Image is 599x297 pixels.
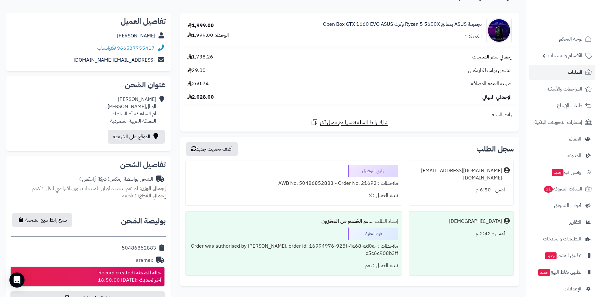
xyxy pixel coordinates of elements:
a: شارك رابط السلة نفسها مع عميل آخر [311,118,388,126]
b: تم الخصم من المخزون [321,217,369,225]
span: جديد [545,252,557,259]
a: وآتس آبجديد [529,165,595,180]
div: [DEMOGRAPHIC_DATA] [449,218,502,225]
div: رابط السلة [183,111,516,118]
a: الموقع على الخريطة [108,130,165,144]
h2: تفاصيل العميل [11,18,166,25]
span: 29.00 [187,67,206,74]
strong: إجمالي الوزن: [139,185,166,192]
span: لم تقم بتحديد أوزان للمنتجات ، وزن افتراضي للكل 1 كجم [32,185,138,192]
div: [DOMAIN_NAME][EMAIL_ADDRESS][DOMAIN_NAME] [413,167,502,182]
button: أضف تحديث جديد [186,142,238,156]
span: الشحن بواسطة ارمكس [468,67,512,74]
a: إشعارات التحويلات البنكية [529,115,595,130]
a: 966537755417 [117,44,155,52]
div: الشحن بواسطة ارمكس [79,176,153,183]
strong: إجمالي القطع: [137,192,166,200]
div: الكمية: 1 [464,33,482,40]
h3: سجل الطلب [476,145,514,153]
span: 11 [544,186,553,193]
div: قيد التنفيذ [348,228,398,240]
span: شارك رابط السلة نفسها مع عميل آخر [320,119,388,126]
a: أدوات التسويق [529,198,595,213]
a: واتساب [97,44,116,52]
h2: بوليصة الشحن [121,217,166,225]
span: جديد [538,269,550,276]
span: 260.74 [187,80,209,87]
span: التقارير [569,218,581,227]
a: تجميعة ASUS بمعالج Ryzen 5 5600X وكرت Open Box GTX 1660 EVO ASUS [323,21,482,28]
a: [EMAIL_ADDRESS][DOMAIN_NAME] [74,56,155,64]
a: العملاء [529,131,595,146]
a: الإعدادات [529,281,595,296]
a: السلات المتروكة11 [529,181,595,196]
a: لوحة التحكم [529,31,595,47]
div: تنبيه العميل : لا [189,190,398,202]
strong: آخر تحديث : [136,276,161,284]
span: الأقسام والمنتجات [548,51,582,60]
span: الإجمالي النهائي [482,94,512,101]
span: الطلبات [568,68,582,77]
span: السلات المتروكة [543,184,582,193]
div: الوحدة: 1,999.00 [187,32,229,39]
span: ضريبة القيمة المضافة [471,80,512,87]
a: التقارير [529,215,595,230]
span: ( شركة أرامكس ) [79,175,109,183]
img: logo-2.png [556,17,593,30]
div: ملاحظات : AWB No. 50486852883 - Order No. 21692 [189,177,398,190]
a: تطبيق نقاط البيعجديد [529,265,595,280]
small: 1 قطعة [122,192,166,200]
div: جاري التوصيل [348,165,398,177]
div: 1,999.00 [187,22,214,29]
span: 1,738.26 [187,53,213,61]
button: نسخ رابط تتبع الشحنة [12,213,72,227]
div: أمس - 6:50 م [413,184,510,196]
span: تطبيق نقاط البيع [538,268,581,277]
span: لوحة التحكم [559,35,582,43]
span: إجمالي سعر المنتجات [472,53,512,61]
span: طلبات الإرجاع [557,101,582,110]
a: الطلبات [529,65,595,80]
a: [PERSON_NAME] [117,32,155,40]
a: تطبيق المتجرجديد [529,248,595,263]
span: التطبيقات والخدمات [543,234,581,243]
span: الإعدادات [563,284,581,293]
div: تنبيه العميل : نعم [189,260,398,272]
span: العملاء [569,135,581,143]
span: المراجعات والأسئلة [547,85,582,93]
span: وآتس آب [551,168,581,177]
a: المراجعات والأسئلة [529,81,595,96]
span: نسخ رابط تتبع الشحنة [25,216,67,224]
div: Open Intercom Messenger [9,272,25,288]
div: ملاحظات : Order was authorised by [PERSON_NAME], order id: 16994976-925f-4a68-ad0a-c5c6c908b3ff [189,240,398,260]
span: تطبيق المتجر [544,251,581,260]
strong: حالة الشحنة : [133,269,161,277]
span: جديد [552,169,563,176]
span: أدوات التسويق [554,201,581,210]
div: إنشاء الطلب .... [189,215,398,228]
a: التطبيقات والخدمات [529,231,595,246]
div: أمس - 2:42 م [413,228,510,240]
img: 1756799202-%D8%AA%D8%AC%D9%85%D9%8A%D8%B9%D8%A9%20ASUS%20%D8%A7%D9%84%D9%85%D9%88%D9%82%D8%B9-90x... [487,18,511,43]
span: إشعارات التحويلات البنكية [535,118,582,127]
a: المدونة [529,148,595,163]
span: المدونة [568,151,581,160]
div: aramex [136,257,153,264]
h2: عنوان الشحن [11,81,166,89]
div: 50486852883 [122,245,156,252]
div: Record created. [DATE] 18:50:00 [97,269,161,284]
h2: تفاصيل الشحن [11,161,166,168]
span: 2,028.00 [187,94,214,101]
div: [PERSON_NAME] الو ال[PERSON_NAME]، أم الساهك، أم الساهك المملكة العربية السعودية [106,96,156,124]
a: طلبات الإرجاع [529,98,595,113]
